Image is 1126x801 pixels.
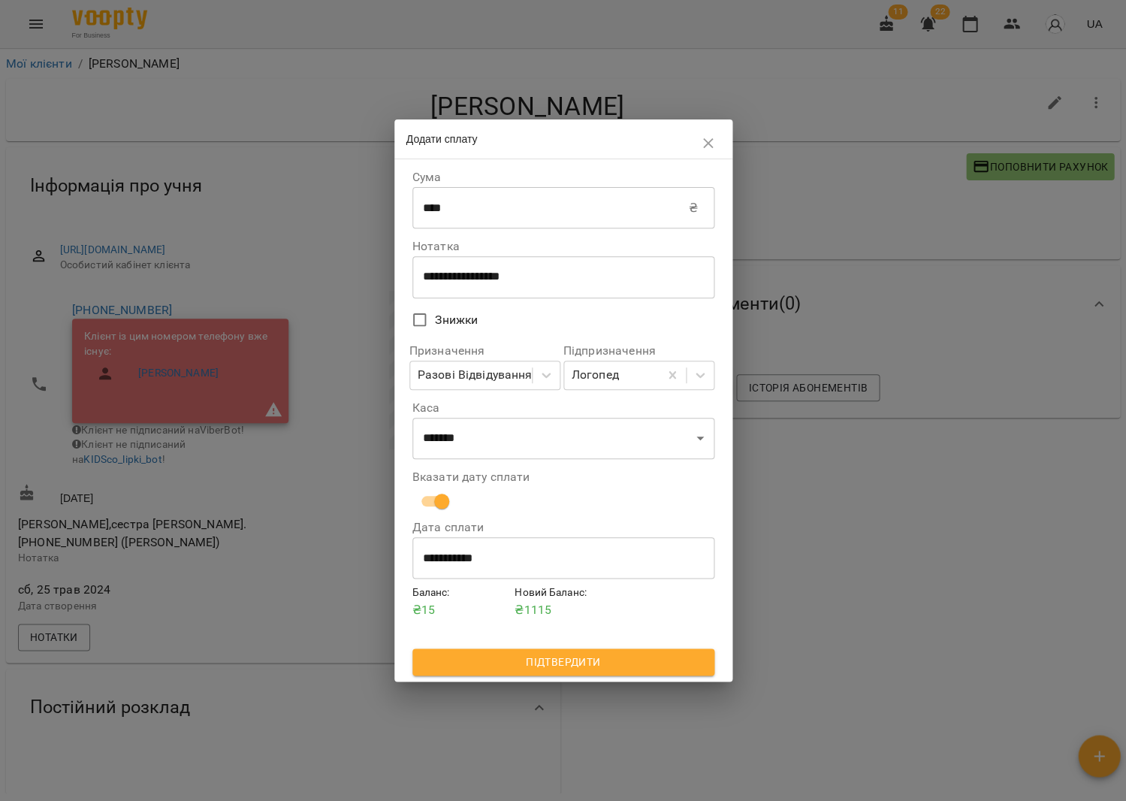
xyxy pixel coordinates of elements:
label: Призначення [409,345,560,357]
label: Вказати дату сплати [412,471,714,483]
label: Дата сплати [412,521,714,533]
span: Підтвердити [424,653,702,671]
div: Логопед [572,366,619,384]
h6: Баланс : [412,585,509,601]
label: Сума [412,171,714,183]
p: ₴ 15 [412,601,509,619]
div: Разові Відвідування [418,366,533,384]
span: Знижки [435,311,478,329]
h6: Новий Баланс : [515,585,611,601]
p: ₴ [688,199,697,217]
label: Підпризначення [563,345,714,357]
p: ₴ 1115 [515,601,611,619]
button: Підтвердити [412,648,714,676]
span: Додати сплату [406,133,478,145]
label: Нотатка [412,240,714,252]
label: Каса [412,402,714,414]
